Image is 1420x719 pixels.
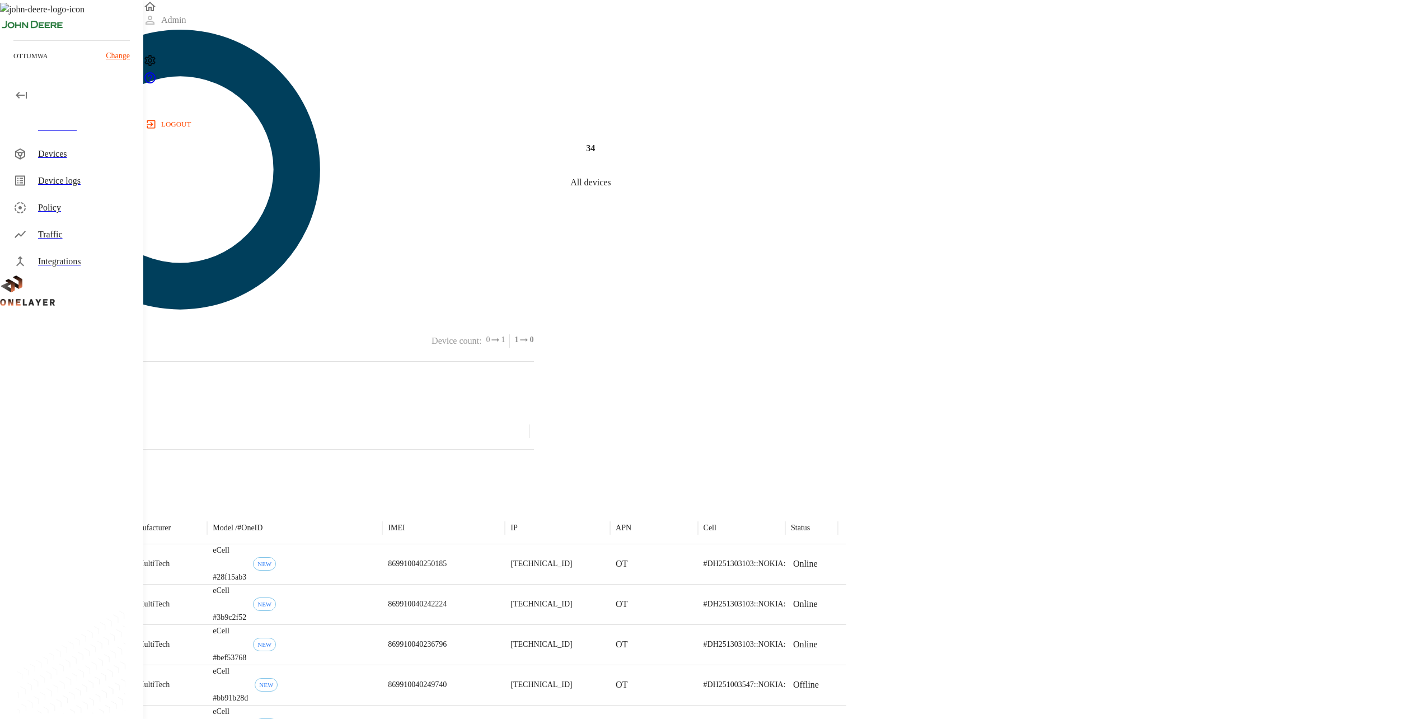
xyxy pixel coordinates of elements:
p: Status [791,522,810,534]
p: Online [793,597,818,611]
p: 869910040250185 [388,558,447,569]
button: logout [143,115,195,133]
span: NEW [255,681,277,688]
p: #3b9c2f52 [213,612,246,623]
p: eCell [213,706,247,717]
p: [TECHNICAL_ID] [510,558,572,569]
span: Support Portal [143,77,157,86]
a: onelayer-support [143,77,157,86]
p: 869910040249740 [388,679,447,690]
p: All devices [570,176,611,189]
p: 869910040242224 [388,599,447,610]
span: #DH251303103::NOKIA::ASIB [704,559,806,568]
p: #28f15ab3 [213,572,246,583]
span: #DH251303103::NOKIA::ASIB [704,600,806,608]
span: NEW [254,641,275,648]
span: 0 [486,334,490,346]
img: MultiTech [128,558,170,569]
a: logout [143,115,1420,133]
span: #DH251303103::NOKIA::ASIB [704,640,806,648]
p: OT [616,678,627,692]
p: APN [616,522,631,534]
p: Online [793,638,818,651]
p: Offline [793,678,819,692]
p: [TECHNICAL_ID] [510,639,572,650]
p: Device count : [432,334,481,348]
span: NEW [254,601,275,608]
p: [TECHNICAL_ID] [510,599,572,610]
p: OT [616,638,627,651]
span: 1 [514,334,518,346]
p: eCell [213,585,246,596]
p: OT [616,557,627,571]
p: OT [616,597,627,611]
div: First seen: 10/10/2025 03:44:21 AM [255,678,278,692]
p: [TECHNICAL_ID] [510,679,572,690]
p: IMEI [388,522,405,534]
p: eCell [213,666,248,677]
span: 0 [529,334,533,346]
img: MultiTech [128,679,170,690]
p: #bb91b28d [213,693,248,704]
div: First seen: 10/10/2025 03:44:21 AM [253,638,276,651]
span: 1 [501,334,505,346]
div: First seen: 10/10/2025 03:44:21 AM [253,557,276,571]
h4: 34 [586,141,595,155]
p: eCell [213,625,246,637]
p: Online [793,557,818,571]
p: IP [510,522,517,534]
img: MultiTech [128,639,170,650]
p: Model / [213,522,263,534]
p: 869910040236796 [388,639,447,650]
span: #DH251003547::NOKIA::ASIB [704,680,806,689]
p: Manufacturer [128,522,171,534]
span: # OneID [237,524,263,532]
p: Admin [161,13,186,27]
img: MultiTech [128,599,170,610]
div: First seen: 10/10/2025 03:44:21 AM [253,597,276,611]
p: eCell [213,545,246,556]
p: Cell [704,522,716,534]
p: #bef53768 [213,652,246,664]
span: NEW [254,561,275,567]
